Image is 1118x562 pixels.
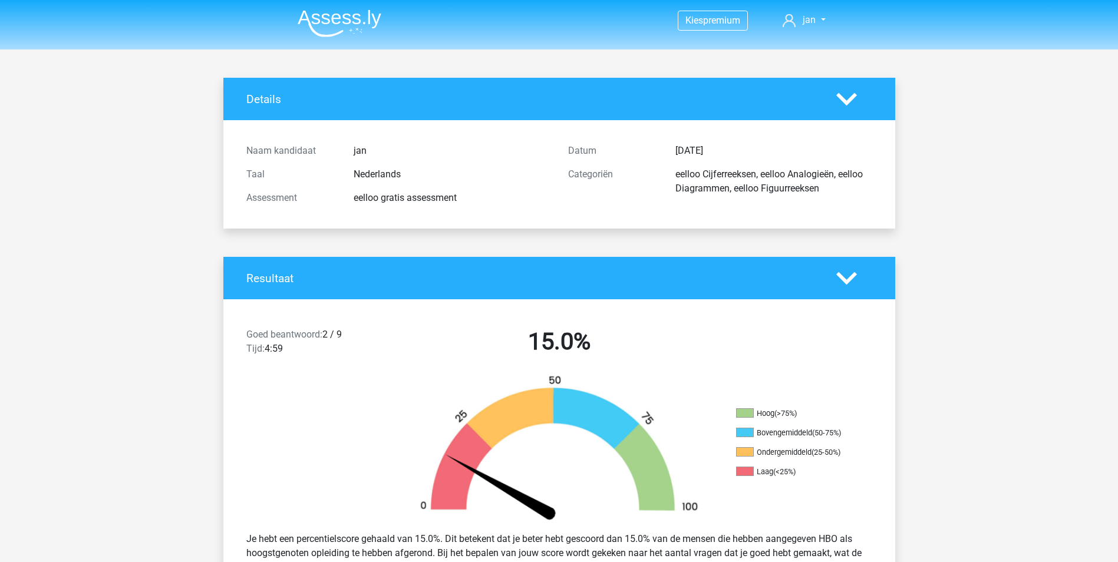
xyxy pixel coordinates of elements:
span: Tijd: [246,343,265,354]
span: jan [803,14,816,25]
div: Naam kandidaat [238,144,345,158]
div: 2 / 9 4:59 [238,328,398,361]
div: eelloo gratis assessment [345,191,559,205]
img: Assessly [298,9,381,37]
div: (25-50%) [812,448,840,457]
div: (<25%) [773,467,796,476]
li: Ondergemiddeld [736,447,854,458]
a: Kiespremium [678,12,747,28]
img: 15.e49b5196f544.png [400,375,718,523]
div: Categoriën [559,167,667,196]
div: Datum [559,144,667,158]
div: Taal [238,167,345,181]
h4: Details [246,92,819,106]
li: Bovengemiddeld [736,428,854,438]
div: jan [345,144,559,158]
div: (50-75%) [812,428,841,437]
span: premium [703,15,740,26]
div: Nederlands [345,167,559,181]
div: [DATE] [667,144,881,158]
div: Assessment [238,191,345,205]
div: (>75%) [774,409,797,418]
h2: 15.0% [407,328,711,356]
span: Kies [685,15,703,26]
li: Hoog [736,408,854,419]
li: Laag [736,467,854,477]
span: Goed beantwoord: [246,329,322,340]
h4: Resultaat [246,272,819,285]
a: jan [778,13,830,27]
div: eelloo Cijferreeksen, eelloo Analogieën, eelloo Diagrammen, eelloo Figuurreeksen [667,167,881,196]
